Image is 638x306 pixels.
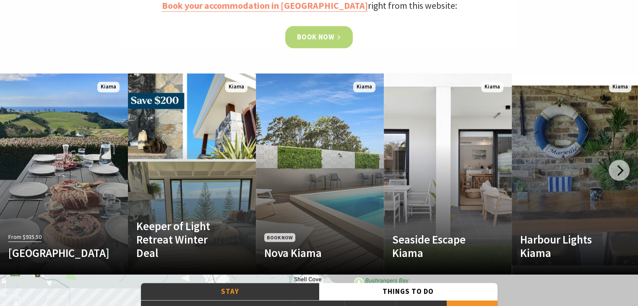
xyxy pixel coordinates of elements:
span: Kiama [225,82,247,92]
h4: Seaside Escape Kiama [392,233,484,260]
button: Stay [141,283,319,300]
span: Kiama [353,82,375,92]
a: Another Image Used Seaside Escape Kiama Kiama [384,73,512,275]
span: From $935.50 [8,232,42,242]
span: Kiama [609,82,631,92]
span: Kiama [97,82,120,92]
a: Another Image Used Keeper of Light Retreat Winter Deal Kiama [128,73,256,275]
h4: [GEOGRAPHIC_DATA] [8,246,100,259]
span: Kiama [481,82,503,92]
h4: Keeper of Light Retreat Winter Deal [136,219,228,260]
a: Book now [285,26,353,48]
a: Book Now Nova Kiama Kiama [256,73,384,275]
h4: Nova Kiama [264,246,356,259]
h4: Harbour Lights Kiama [520,233,612,260]
span: Book Now [264,233,295,242]
button: Things To Do [319,283,497,300]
